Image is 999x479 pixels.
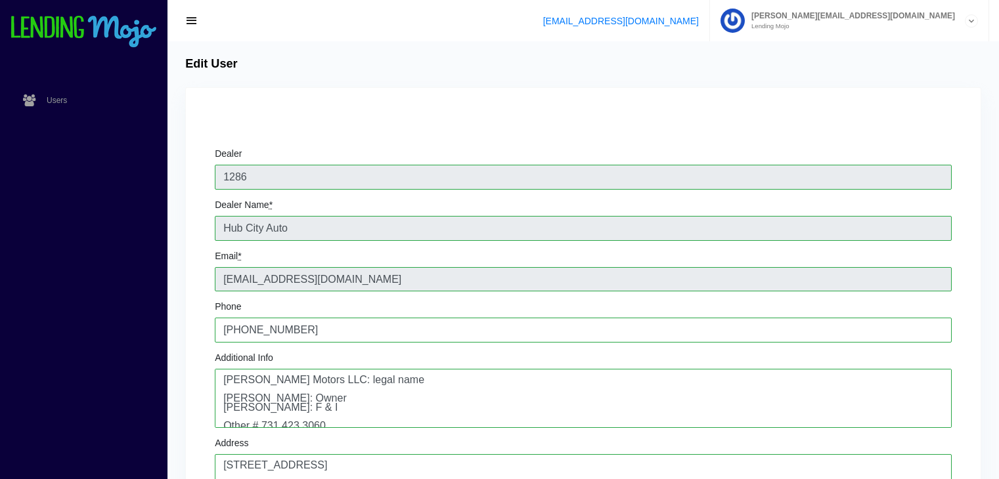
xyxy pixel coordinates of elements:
label: Dealer [215,149,242,158]
abbr: required [269,199,273,210]
img: logo-small.png [10,16,158,49]
label: Additional Info [215,353,273,362]
span: [PERSON_NAME][EMAIL_ADDRESS][DOMAIN_NAME] [745,12,955,20]
a: [EMAIL_ADDRESS][DOMAIN_NAME] [543,16,699,26]
label: Dealer Name [215,200,273,209]
label: Address [215,438,248,448]
label: Email [215,251,241,260]
h4: Edit User [185,57,237,72]
label: Phone [215,302,241,311]
span: Users [47,96,67,104]
abbr: required [238,251,241,261]
small: Lending Mojo [745,23,955,30]
img: Profile image [721,9,745,33]
textarea: [PERSON_NAME] Motors LLC: legal name [PERSON_NAME]: Owner [PERSON_NAME]: F & I Other # 731.423.30... [215,369,952,428]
